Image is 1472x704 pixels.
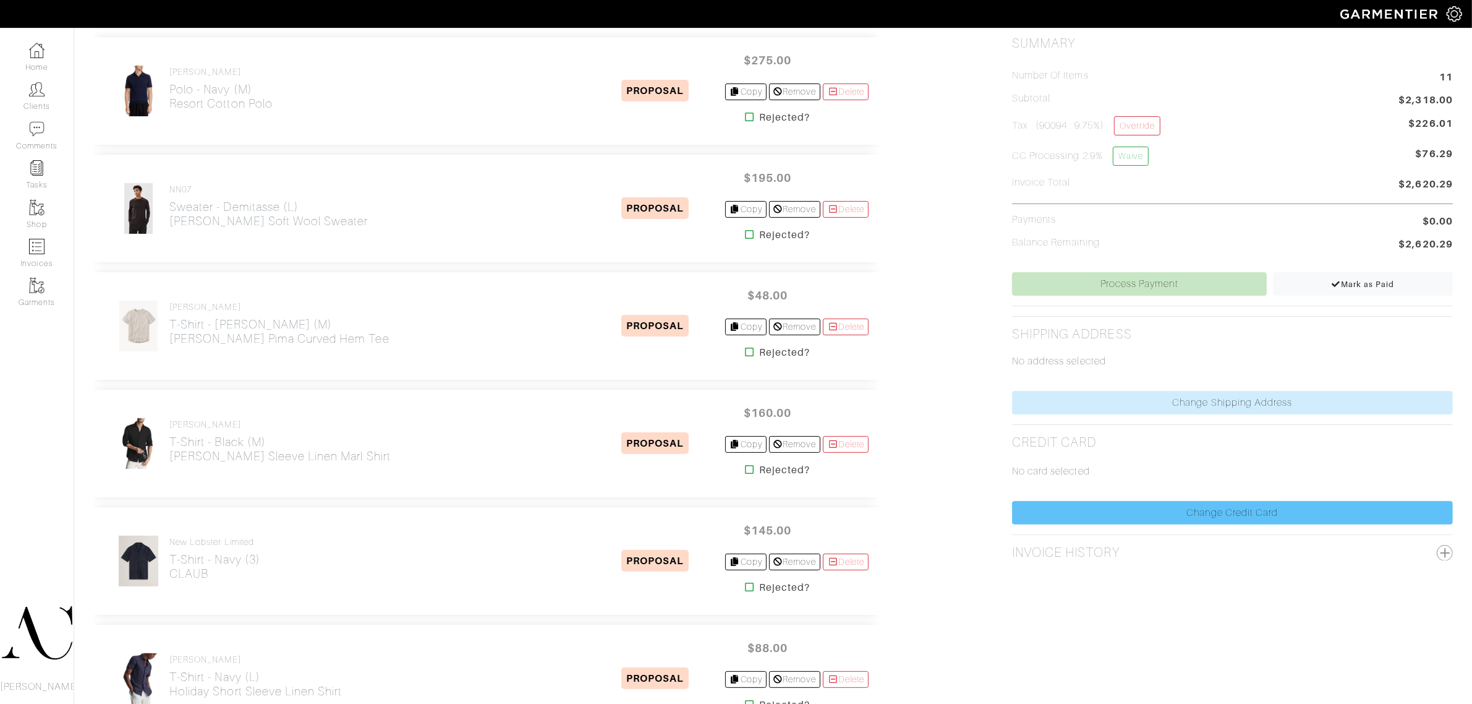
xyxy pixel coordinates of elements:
[169,537,260,581] a: New Lobster Limited T-Shirt - Navy (3)CLAUB
[725,319,767,335] a: Copy
[169,200,368,228] h2: Sweater - Demitasse (L) [PERSON_NAME] Soft Wool Sweater
[1423,214,1453,229] span: $0.00
[725,671,767,688] a: Copy
[759,345,809,360] strong: Rejected?
[1331,280,1395,289] span: Mark as Paid
[117,418,160,470] img: pqEShXqzpjTBB38HcAmQxpQF
[169,67,273,111] a: [PERSON_NAME] Polo - Navy (M)Resort Cotton Polo
[769,671,820,688] a: Remove
[1447,6,1462,22] img: gear-icon-white-bd11855cb880d31180b6d7d6211b90ccbf57a29d726f0c71d8c61bd08dd39cc2.png
[621,668,689,689] span: PROPOSAL
[730,165,804,191] span: $195.00
[29,82,45,97] img: clients-icon-6bae9207a08558b7cb47a8932f037763ab4055f8c8b6bfacd5dc20c3e0201464.png
[1012,391,1453,414] a: Change Shipping Address
[169,537,260,547] h4: New Lobster Limited
[1012,36,1453,51] h2: Summary
[169,655,342,665] h4: [PERSON_NAME]
[1012,177,1071,189] h5: Invoice Total
[1012,464,1453,479] p: No card selected
[29,43,45,58] img: dashboard-icon-dbcd8f5a0b271acd01030246c82b418ddd0df26cd7fceb0bd07c9910d44c42f6.png
[169,302,389,346] a: [PERSON_NAME] T-Shirt - [PERSON_NAME] (M)[PERSON_NAME] Pima Curved Hem Tee
[621,432,689,454] span: PROPOSAL
[1273,272,1453,296] a: Mark as Paid
[169,184,368,195] h4: NN07
[621,315,689,337] span: PROPOSAL
[1012,501,1453,525] a: Change Credit Card
[29,239,45,254] img: orders-icon-0abe47150d42831381b5fb84f609e132dff9fe21cb692f30cb5eec754e2cba89.png
[1416,147,1453,171] span: $76.29
[1012,327,1132,342] h2: Shipping Address
[29,160,45,176] img: reminder-icon-8004d30b9f0a5d33ae49ab947aed9ed385cf756f9e5892f1edd6e32f2345188e.png
[823,671,869,688] a: Delete
[29,200,45,215] img: garments-icon-b7da505a4dc4fd61783c78ac3ca0ef83fa9d6f193b1c9dc38574b1d14d53ca28.png
[1399,237,1453,254] span: $2,620.29
[118,535,158,587] img: XJajFYbZEK54X9W1BoVrpiZN
[1409,116,1453,131] span: $226.01
[1012,214,1056,226] h5: Payments
[1439,70,1453,87] span: 11
[1012,272,1267,296] a: Process Payment
[169,419,391,430] h4: [PERSON_NAME]
[169,317,389,346] h2: T-Shirt - [PERSON_NAME] (M) [PERSON_NAME] Pima Curved Hem Tee
[169,435,391,463] h2: T-Shirt - Black (M) [PERSON_NAME] Sleeve Linen Marl Shirt
[1113,147,1149,166] a: Waive
[117,65,160,117] img: uoUwuKZmudUfyuf2DDfWYdwM
[730,400,804,426] span: $160.00
[1399,93,1453,109] span: $2,318.00
[621,80,689,101] span: PROPOSAL
[823,436,869,453] a: Delete
[169,67,273,77] h4: [PERSON_NAME]
[1012,237,1100,249] h5: Balance Remaining
[823,554,869,570] a: Delete
[169,552,260,581] h2: T-Shirt - Navy (3) CLAUB
[769,201,820,218] a: Remove
[621,550,689,572] span: PROPOSAL
[823,319,869,335] a: Delete
[769,554,820,570] a: Remove
[769,436,820,453] a: Remove
[759,580,809,595] strong: Rejected?
[169,655,342,698] a: [PERSON_NAME] T-Shirt - Navy (L)Holiday Short Sleeve Linen Shirt
[169,82,273,111] h2: Polo - Navy (M) Resort Cotton Polo
[1012,116,1160,135] h5: Tax (90094 : 9.75%)
[1012,545,1120,560] h2: Invoice History
[29,121,45,137] img: comment-icon-a0a6a9ef722e966f86d9cbdc48e553b5cf19dbc54f86b18d962a5391bc8f6eb6.png
[169,184,368,228] a: NN07 Sweater - Demitasse (L)[PERSON_NAME] Soft Wool Sweater
[730,635,804,661] span: $88.00
[725,436,767,453] a: Copy
[1012,70,1089,82] h5: Number of Items
[823,84,869,100] a: Delete
[769,84,820,100] a: Remove
[169,419,391,463] a: [PERSON_NAME] T-Shirt - Black (M)[PERSON_NAME] Sleeve Linen Marl Shirt
[1114,116,1160,135] a: Override
[730,47,804,74] span: $275.00
[621,197,689,219] span: PROPOSAL
[769,319,820,335] a: Remove
[119,300,158,352] img: eL8dgNAbedoQqqTvpij74a3E
[1399,177,1453,194] span: $2,620.29
[725,201,767,218] a: Copy
[1012,147,1149,166] h5: CC Processing 2.9%
[1012,93,1050,105] h5: Subtotal
[1012,354,1453,369] p: No address selected
[169,670,342,698] h2: T-Shirt - Navy (L) Holiday Short Sleeve Linen Shirt
[169,302,389,312] h4: [PERSON_NAME]
[759,463,809,478] strong: Rejected?
[759,110,809,125] strong: Rejected?
[1334,3,1447,25] img: garmentier-logo-header-white-b43fb05a5012e4ada735d5af1a66efaba907eab6374d6393d1fbf88cb4ef424d.png
[759,228,809,243] strong: Rejected?
[730,282,804,309] span: $48.00
[29,278,45,293] img: garments-icon-b7da505a4dc4fd61783c78ac3ca0ef83fa9d6f193b1c9dc38574b1d14d53ca28.png
[725,554,767,570] a: Copy
[725,84,767,100] a: Copy
[1012,435,1097,450] h2: Credit Card
[730,517,804,544] span: $145.00
[124,182,153,234] img: cr7XqCMkeuT5e4tZR5deXEH4
[823,201,869,218] a: Delete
